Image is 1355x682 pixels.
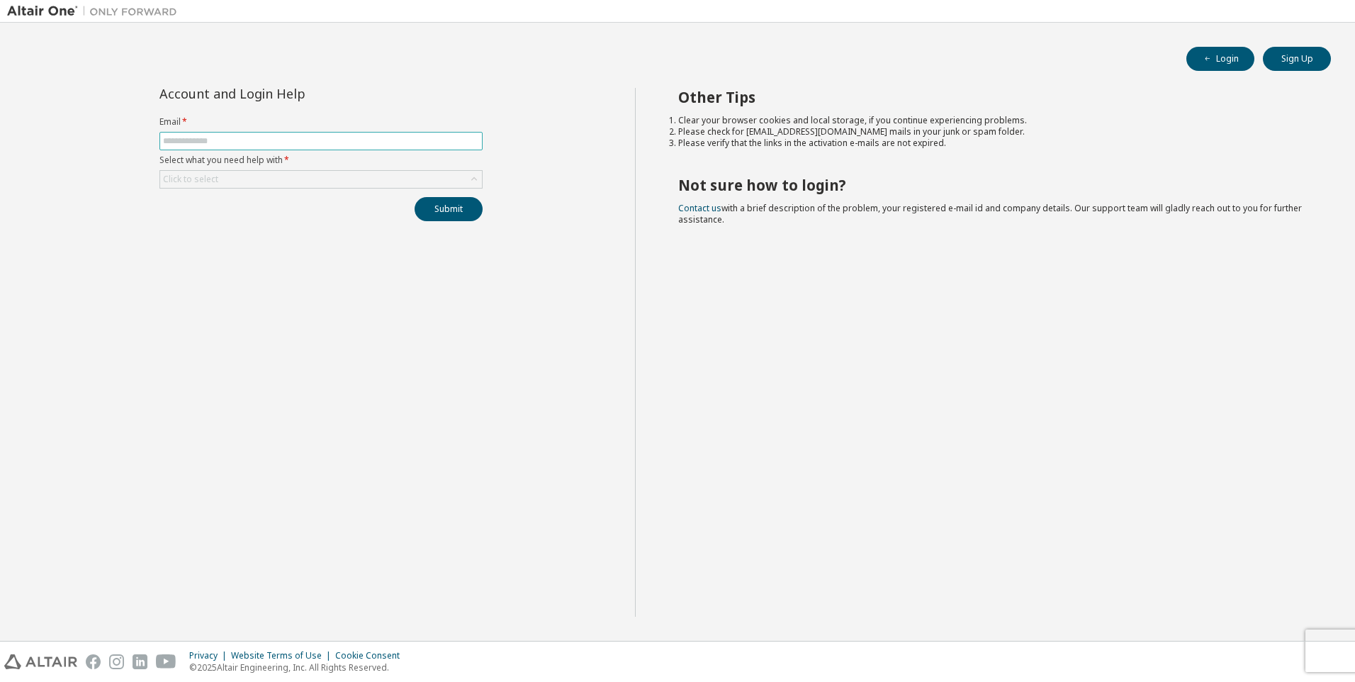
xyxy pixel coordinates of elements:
li: Clear your browser cookies and local storage, if you continue experiencing problems. [678,115,1306,126]
img: instagram.svg [109,654,124,669]
a: Contact us [678,202,721,214]
button: Sign Up [1263,47,1331,71]
img: linkedin.svg [133,654,147,669]
img: youtube.svg [156,654,176,669]
img: facebook.svg [86,654,101,669]
div: Click to select [160,171,482,188]
button: Submit [415,197,483,221]
h2: Other Tips [678,88,1306,106]
div: Click to select [163,174,218,185]
span: with a brief description of the problem, your registered e-mail id and company details. Our suppo... [678,202,1302,225]
div: Account and Login Help [159,88,418,99]
p: © 2025 Altair Engineering, Inc. All Rights Reserved. [189,661,408,673]
div: Privacy [189,650,231,661]
div: Website Terms of Use [231,650,335,661]
label: Select what you need help with [159,155,483,166]
img: altair_logo.svg [4,654,77,669]
li: Please verify that the links in the activation e-mails are not expired. [678,138,1306,149]
img: Altair One [7,4,184,18]
button: Login [1186,47,1254,71]
h2: Not sure how to login? [678,176,1306,194]
li: Please check for [EMAIL_ADDRESS][DOMAIN_NAME] mails in your junk or spam folder. [678,126,1306,138]
label: Email [159,116,483,128]
div: Cookie Consent [335,650,408,661]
